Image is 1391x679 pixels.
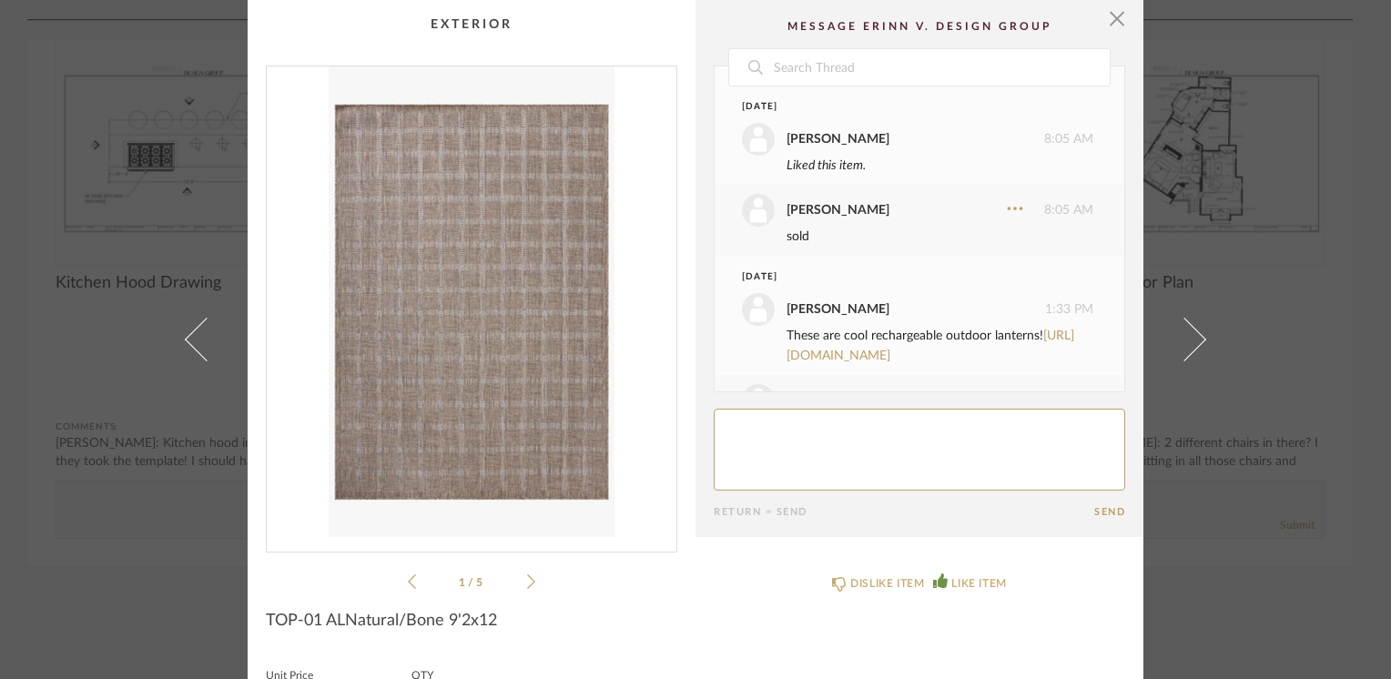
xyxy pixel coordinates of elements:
[267,66,676,537] img: 865ac3a5-f67a-4fb7-81c5-e40ea0068976_1000x1000.jpg
[787,326,1093,366] div: These are cool rechargeable outdoor lanterns!
[772,49,1110,86] input: Search Thread
[468,577,476,588] span: /
[266,611,497,631] span: TOP-01 ALNatural/Bone 9'2x12
[742,100,1060,114] div: [DATE]
[787,200,889,220] div: [PERSON_NAME]
[742,270,1060,284] div: [DATE]
[787,390,889,410] div: [PERSON_NAME]
[787,227,1093,247] div: sold
[742,384,1093,417] div: 1:43 PM
[267,66,676,537] div: 0
[1094,506,1125,518] button: Send
[787,156,1093,176] div: Liked this item.
[459,577,468,588] span: 1
[742,123,1093,156] div: 8:05 AM
[850,574,924,593] div: DISLIKE ITEM
[476,577,485,588] span: 5
[787,299,889,319] div: [PERSON_NAME]
[742,194,1093,227] div: 8:05 AM
[787,129,889,149] div: [PERSON_NAME]
[951,574,1006,593] div: LIKE ITEM
[714,506,1094,518] div: Return = Send
[742,293,1093,326] div: 1:33 PM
